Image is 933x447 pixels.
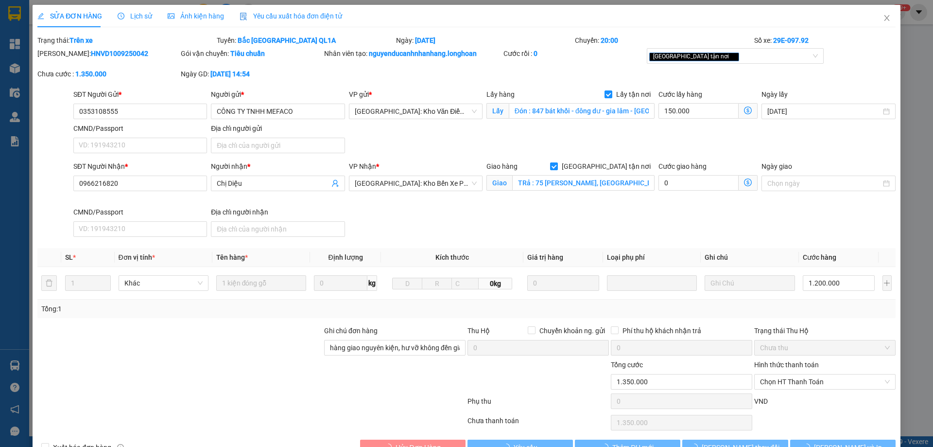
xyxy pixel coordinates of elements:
label: Cước giao hàng [658,162,707,170]
b: Tiêu chuẩn [230,50,265,57]
label: Ngày lấy [761,90,788,98]
span: Lịch sử [118,12,152,20]
div: Cước rồi : [503,48,645,59]
label: Hình thức thanh toán [754,361,819,369]
input: Ghi Chú [705,275,795,291]
span: Tổng cước [611,361,643,369]
div: SĐT Người Gửi [73,89,207,100]
span: Lấy hàng [486,90,515,98]
input: Ngày giao [767,178,881,189]
input: VD: Bàn, Ghế [216,275,306,291]
span: Cước hàng [803,253,836,261]
input: R [422,278,452,289]
span: Đơn vị tính [119,253,155,261]
span: Kích thước [435,253,469,261]
div: Người gửi [211,89,345,100]
span: Khác [124,276,203,290]
input: D [392,278,422,289]
div: Địa chỉ người nhận [211,207,345,217]
button: plus [882,275,892,291]
input: Ngày lấy [767,106,881,117]
span: 0kg [479,278,512,289]
div: Gói vận chuyển: [181,48,322,59]
input: Địa chỉ của người nhận [211,221,345,237]
span: SỬA ĐƠN HÀNG [37,12,102,20]
span: close [730,54,735,59]
span: Yêu cầu xuất hóa đơn điện tử [240,12,342,20]
div: Trạng thái: [36,35,216,46]
span: user-add [331,179,339,187]
label: Ghi chú đơn hàng [324,327,378,335]
span: close [883,14,891,22]
b: Bắc [GEOGRAPHIC_DATA] QL1A [238,36,336,44]
b: 1.350.000 [75,70,106,78]
span: dollar-circle [744,107,752,114]
span: Giá trị hàng [527,253,563,261]
span: kg [367,275,377,291]
th: Ghi chú [701,248,798,267]
span: VP Nhận [349,162,376,170]
span: Phí thu hộ khách nhận trả [619,325,705,336]
span: SL [65,253,73,261]
span: Chưa thu [760,340,890,355]
th: Loại phụ phí [603,248,701,267]
span: Chuyển khoản ng. gửi [536,325,609,336]
div: CMND/Passport [73,207,207,217]
input: C [451,278,479,289]
span: edit [37,13,44,19]
b: 29E-097.92 [773,36,809,44]
span: clock-circle [118,13,124,19]
span: Chọn HT Thanh Toán [760,375,890,389]
span: VND [754,397,768,405]
div: Địa chỉ người gửi [211,123,345,134]
div: Ngày: [395,35,574,46]
button: delete [41,275,57,291]
b: [DATE] [415,36,435,44]
button: Close [873,5,900,32]
span: Hà Nội: Kho Văn Điển Thanh Trì [355,104,477,119]
div: Chuyến: [574,35,753,46]
div: Tổng: 1 [41,304,360,314]
div: Ngày GD: [181,69,322,79]
span: Thu Hộ [467,327,490,335]
span: Nha Trang: Kho Bến Xe Phía Nam [355,176,477,191]
b: 0 [534,50,537,57]
span: Lấy [486,103,509,119]
div: SĐT Người Nhận [73,161,207,172]
b: [DATE] 14:54 [210,70,250,78]
b: nguyenducanhnhanhang.longhoan [369,50,477,57]
span: [GEOGRAPHIC_DATA] tận nơi [649,53,739,61]
div: Nhân viên tạo: [324,48,501,59]
div: Chưa thanh toán [466,415,610,432]
span: Tên hàng [216,253,248,261]
label: Ngày giao [761,162,792,170]
div: VP gửi [349,89,483,100]
span: [GEOGRAPHIC_DATA] tận nơi [558,161,655,172]
span: Ảnh kiện hàng [168,12,224,20]
input: Giao tận nơi [512,175,655,191]
span: Định lượng [328,253,363,261]
span: picture [168,13,174,19]
div: Người nhận [211,161,345,172]
div: Trạng thái Thu Hộ [754,325,896,336]
img: icon [240,13,247,20]
input: Cước giao hàng [658,175,739,191]
div: Phụ thu [466,396,610,413]
input: Cước lấy hàng [658,103,739,119]
span: Giao hàng [486,162,518,170]
div: Tuyến: [216,35,395,46]
span: dollar-circle [744,179,752,186]
input: Lấy tận nơi [509,103,655,119]
div: Số xe: [753,35,897,46]
span: Giao [486,175,512,191]
input: Ghi chú đơn hàng [324,340,466,356]
span: Lấy tận nơi [612,89,655,100]
div: CMND/Passport [73,123,207,134]
div: Chưa cước : [37,69,179,79]
label: Cước lấy hàng [658,90,702,98]
b: 20:00 [601,36,618,44]
input: 0 [527,275,600,291]
b: Trên xe [69,36,93,44]
input: Địa chỉ của người gửi [211,138,345,153]
div: [PERSON_NAME]: [37,48,179,59]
